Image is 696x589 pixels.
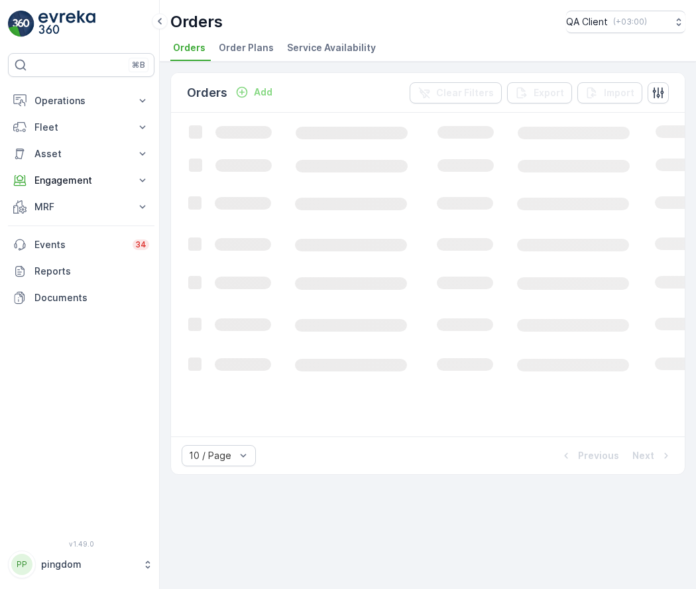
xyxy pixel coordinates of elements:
div: PP [11,554,32,575]
span: Orders [173,41,205,54]
button: Previous [558,448,620,464]
button: MRF [8,194,154,220]
p: ⌘B [132,60,145,70]
img: logo [8,11,34,37]
p: Reports [34,265,149,278]
button: Operations [8,88,154,114]
p: Asset [34,147,128,161]
a: Reports [8,258,154,285]
p: Operations [34,94,128,107]
p: Previous [578,449,619,462]
button: QA Client(+03:00) [566,11,685,33]
button: PPpingdom [8,551,154,578]
button: Engagement [8,167,154,194]
span: v 1.49.0 [8,540,154,548]
button: Add [230,84,278,100]
p: Documents [34,291,149,304]
p: Fleet [34,121,128,134]
p: Orders [170,11,223,33]
p: Import [604,86,634,99]
p: pingdom [41,558,136,571]
p: Engagement [34,174,128,187]
p: Next [632,449,654,462]
p: Clear Filters [436,86,494,99]
p: MRF [34,200,128,214]
button: Export [507,82,572,103]
a: Documents [8,285,154,311]
p: 34 [135,239,146,250]
p: ( +03:00 ) [613,17,647,27]
p: Export [534,86,564,99]
a: Events34 [8,231,154,258]
p: Orders [187,84,227,102]
p: Add [254,86,272,99]
button: Clear Filters [410,82,502,103]
button: Next [631,448,674,464]
p: Events [34,238,125,251]
button: Asset [8,141,154,167]
p: QA Client [566,15,608,29]
button: Import [577,82,642,103]
img: logo_light-DOdMpM7g.png [38,11,95,37]
span: Order Plans [219,41,274,54]
button: Fleet [8,114,154,141]
span: Service Availability [287,41,376,54]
